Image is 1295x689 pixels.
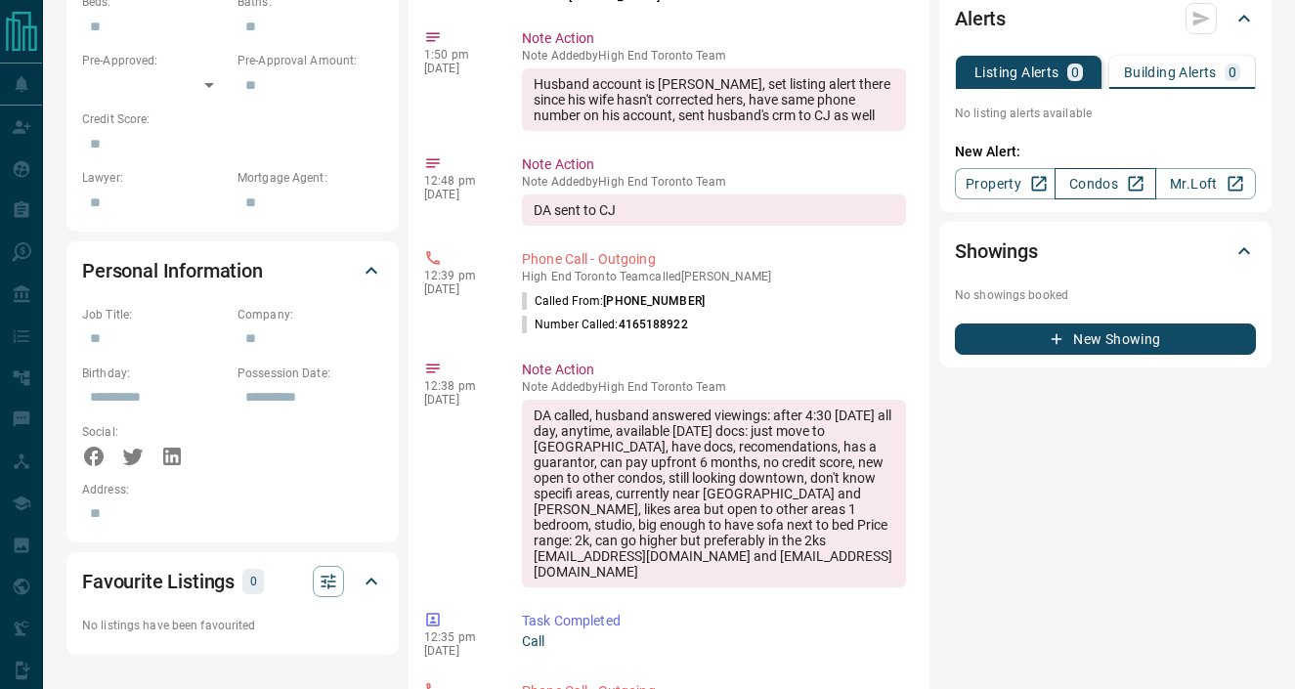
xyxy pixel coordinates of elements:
p: 0 [248,571,258,592]
p: [DATE] [424,644,493,658]
p: [DATE] [424,62,493,75]
p: Called From: [522,292,705,310]
p: Address: [82,481,383,498]
p: 12:35 pm [424,630,493,644]
p: Pre-Approval Amount: [237,52,383,69]
div: Husband account is [PERSON_NAME], set listing alert there since his wife hasn't corrected hers, h... [522,68,906,131]
h2: Showings [955,236,1038,267]
p: 0 [1229,65,1236,79]
p: Credit Score: [82,110,383,128]
a: Mr.Loft [1155,168,1256,199]
p: Note Added by High End Toronto Team [522,49,906,63]
p: Mortgage Agent: [237,169,383,187]
span: 4165188922 [619,318,688,331]
p: Note Added by High End Toronto Team [522,175,906,189]
div: Personal Information [82,247,383,294]
p: New Alert: [955,142,1256,162]
p: [DATE] [424,393,493,407]
p: Number Called: [522,316,688,333]
p: High End Toronto Team called [PERSON_NAME] [522,270,906,283]
div: Favourite Listings0 [82,558,383,605]
span: [PHONE_NUMBER] [603,294,705,308]
p: Note Action [522,154,906,175]
p: Note Action [522,28,906,49]
p: Pre-Approved: [82,52,228,69]
p: No listing alerts available [955,105,1256,122]
div: Showings [955,228,1256,275]
p: 12:38 pm [424,379,493,393]
p: No showings booked [955,286,1256,304]
p: Note Added by High End Toronto Team [522,380,906,394]
p: Phone Call - Outgoing [522,249,906,270]
h2: Alerts [955,3,1006,34]
p: Social: [82,423,228,441]
p: Company: [237,306,383,323]
p: Possession Date: [237,365,383,382]
h2: Personal Information [82,255,263,286]
p: Call [522,631,906,652]
p: Task Completed [522,611,906,631]
p: No listings have been favourited [82,617,383,634]
p: [DATE] [424,282,493,296]
p: Job Title: [82,306,228,323]
button: New Showing [955,323,1256,355]
p: Birthday: [82,365,228,382]
div: DA sent to CJ [522,194,906,226]
div: DA called, husband answered viewings: after 4:30 [DATE] all day, anytime, available [DATE] docs: ... [522,400,906,587]
p: 0 [1071,65,1079,79]
a: Property [955,168,1056,199]
p: Building Alerts [1124,65,1217,79]
p: 12:39 pm [424,269,493,282]
h2: Favourite Listings [82,566,235,597]
p: 1:50 pm [424,48,493,62]
p: Note Action [522,360,906,380]
p: Lawyer: [82,169,228,187]
p: [DATE] [424,188,493,201]
p: 12:48 pm [424,174,493,188]
a: Condos [1055,168,1155,199]
p: Listing Alerts [974,65,1059,79]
